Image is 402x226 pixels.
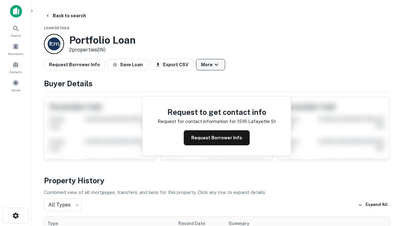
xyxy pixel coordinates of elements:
a: Borrowers [2,40,30,57]
button: Request Borrower Info [184,130,250,145]
button: More [196,59,225,70]
div: All Types [44,199,82,211]
a: Contacts [2,59,30,76]
p: 1516 lafayette st [237,118,276,125]
button: Save Loan [107,59,148,70]
h3: Portfolio Loan [69,34,136,46]
a: Saved [2,77,30,94]
span: Borrowers [8,51,23,56]
p: 2 properties (IN) [69,46,136,54]
img: capitalize-icon.png [10,5,22,18]
span: Saved [11,88,20,93]
h4: Buyer Details [44,78,389,89]
button: Export CSV [150,59,193,70]
span: Contacts [9,69,22,74]
button: Expand All [356,200,389,210]
h4: Request to get contact info [158,106,276,118]
span: Search [11,33,21,38]
iframe: Chat Widget [371,176,402,206]
span: Loan Details [44,26,69,30]
button: Back to search [43,10,89,21]
button: Request Borrower Info [44,59,105,70]
h4: Property History [44,175,389,186]
a: Search [2,22,30,39]
p: Request for contact information for [158,118,236,125]
p: Combined view of all mortgages, transfers, and liens for this property. Click any row to expand d... [44,189,389,196]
